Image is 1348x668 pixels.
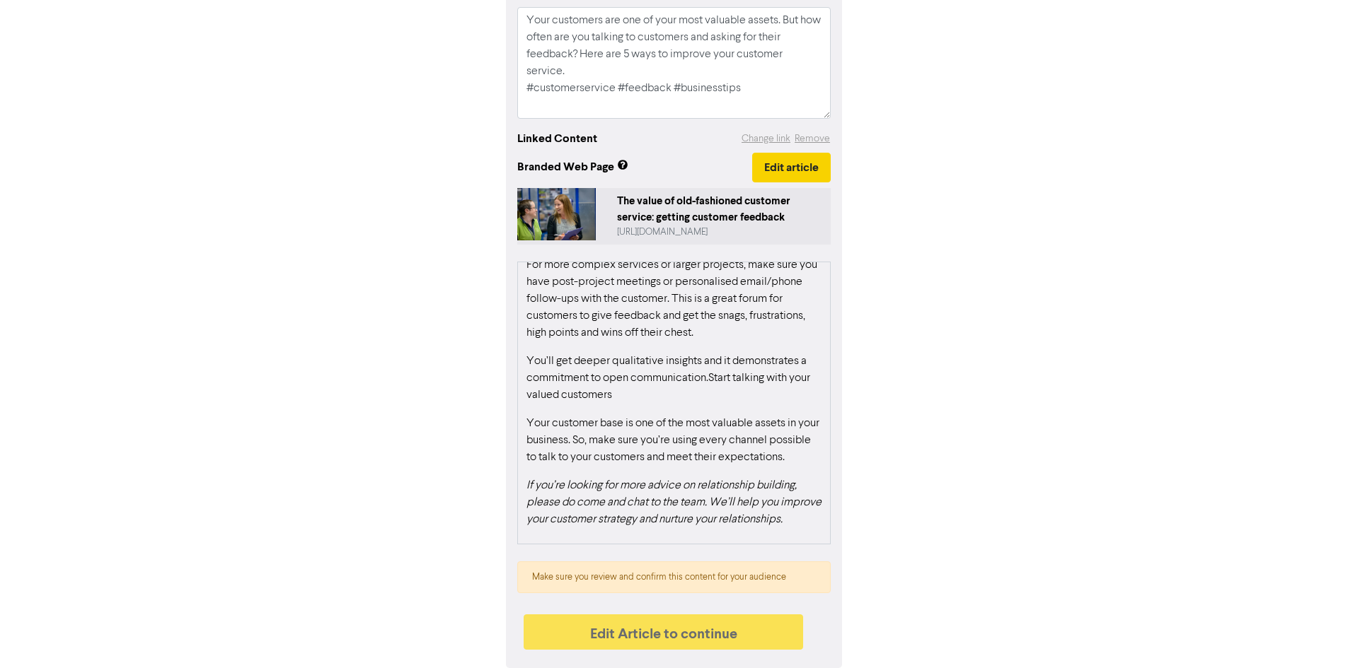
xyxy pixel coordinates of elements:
a: The value of old-fashioned customer service: getting customer feedback[URL][DOMAIN_NAME] [517,188,831,245]
button: Edit article [752,153,831,182]
iframe: Chat Widget [1277,600,1348,668]
p: Your customer base is one of the most valuable assets in your business. So, make sure you’re usin... [526,415,822,466]
img: 7eqvj5SRMF48ZZV3SC4MUH-a-man-and-a-woman-talking-cnPFOFDfmcQ.jpg [517,188,596,240]
textarea: Your customers are one of your most valuable assets. But how often are you talking to customers a... [517,7,831,119]
div: The value of old-fashioned customer service: getting customer feedback [617,194,825,225]
button: Edit Article to continue [524,614,804,650]
em: If you’re looking for more advice on relationship building, please do come and chat to the team. ... [526,480,822,525]
div: Linked Content [517,130,597,147]
button: Remove [794,131,831,147]
p: You’ll get deeper qualitative insights and it demonstrates a commitment to open communication.Sta... [526,353,822,404]
span: Branded Web Page [517,158,752,175]
p: For more complex services or larger projects, make sure you have post-project meetings or persona... [526,257,822,341]
div: Make sure you review and confirm this content for your audience [517,561,831,593]
div: https://public2.bomamarketing.com/cp/7eqvj5SRMF48ZZV3SC4MUH?sa=ggkirF9 [617,225,825,239]
button: Change link [741,131,791,147]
